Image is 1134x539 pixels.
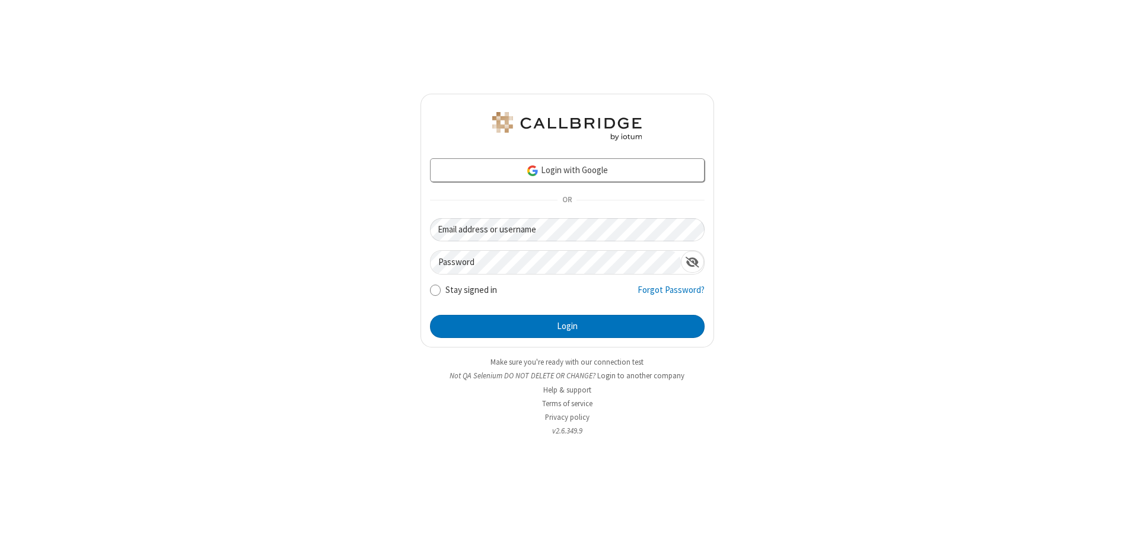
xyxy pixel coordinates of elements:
li: v2.6.349.9 [421,425,714,436]
a: Forgot Password? [638,283,705,306]
img: QA Selenium DO NOT DELETE OR CHANGE [490,112,644,141]
a: Terms of service [542,398,593,409]
label: Stay signed in [445,283,497,297]
a: Privacy policy [545,412,590,422]
input: Password [431,251,681,274]
button: Login [430,315,705,339]
li: Not QA Selenium DO NOT DELETE OR CHANGE? [421,370,714,381]
div: Show password [681,251,704,273]
a: Login with Google [430,158,705,182]
input: Email address or username [430,218,705,241]
img: google-icon.png [526,164,539,177]
span: OR [558,192,576,209]
a: Make sure you're ready with our connection test [490,357,644,367]
button: Login to another company [597,370,684,381]
a: Help & support [543,385,591,395]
